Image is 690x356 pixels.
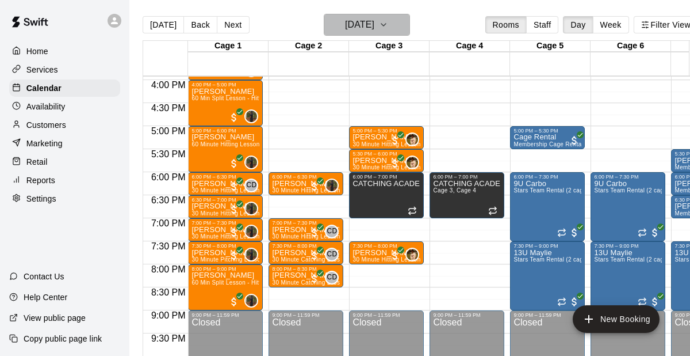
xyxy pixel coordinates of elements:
[9,79,120,97] div: Calendar
[9,172,120,189] div: Reports
[309,227,320,238] span: All customers have paid
[324,14,410,36] button: [DATE]
[148,195,189,205] span: 6:30 PM
[405,248,419,262] div: Yareb Martinez
[352,151,420,157] div: 5:30 PM – 6:00 PM
[389,135,401,146] span: All customers have paid
[352,164,420,171] span: 30 Minute Hitting Lesson
[9,116,120,134] a: Customers
[191,141,259,147] span: 60 Minute Hitting Lesson
[9,135,120,152] div: Marketing
[191,174,259,180] div: 6:00 PM – 6:30 PM
[191,279,293,286] span: 60 Min Split Lesson - Hitting/Pitching
[228,181,240,192] span: All customers have paid
[410,248,419,262] span: Yareb Martinez
[244,202,258,215] div: Mike Thatcher
[407,134,418,145] img: Yareb Martinez
[513,174,581,180] div: 6:00 PM – 7:30 PM
[148,287,189,297] span: 8:30 PM
[352,174,420,180] div: 6:00 PM – 7:00 PM
[408,206,417,215] span: Recurring event
[325,271,339,285] div: Carter Davis
[249,225,258,238] span: Mike Thatcher
[272,187,340,194] span: 30 Minute Hitting Lesson
[191,266,259,272] div: 8:00 PM – 9:00 PM
[272,233,340,240] span: 30 Minute Hitting Lesson
[191,95,293,101] span: 60 Min Split Lesson - Hitting/Pitching
[249,248,258,262] span: Mike Thatcher
[407,249,418,260] img: Yareb Martinez
[148,310,189,320] span: 9:00 PM
[26,119,66,131] p: Customers
[272,279,347,286] span: 30 Minute Catching Lesson
[228,250,240,262] span: All customers have paid
[217,16,249,33] button: Next
[191,233,259,240] span: 30 Minute Hitting Lesson
[244,294,258,308] div: Mike Thatcher
[246,180,256,191] span: CD
[246,157,257,168] img: Mike Thatcher
[325,179,339,192] div: Mike Thatcher
[433,312,501,318] div: 9:00 PM – 11:59 PM
[569,227,580,238] span: All customers have paid
[349,241,424,264] div: 7:30 PM – 8:00 PM: Riyan Natt
[188,126,263,172] div: 5:00 PM – 6:00 PM: 60 Minute Hitting Lesson
[244,109,258,123] div: Mike Thatcher
[26,138,63,149] p: Marketing
[24,312,86,324] p: View public page
[638,297,647,306] span: Recurring event
[430,172,504,218] div: 6:00 PM – 7:00 PM: CATCHING ACADEMY
[349,149,424,172] div: 5:30 PM – 6:00 PM: Mateo Flores
[183,16,217,33] button: Back
[191,128,259,134] div: 5:00 PM – 6:00 PM
[569,296,580,308] span: All customers have paid
[188,195,263,218] div: 6:30 PM – 7:00 PM: Liam Cooksey
[526,16,559,33] button: Staff
[513,128,581,134] div: 5:00 PM – 5:30 PM
[272,174,340,180] div: 6:00 PM – 6:30 PM
[148,172,189,182] span: 6:00 PM
[269,264,343,287] div: 8:00 PM – 8:30 PM: Peter Rainville
[228,227,240,238] span: All customers have paid
[349,172,424,218] div: 6:00 PM – 7:00 PM: CATCHING ACADEMY
[325,225,339,238] div: Carter Davis
[272,256,347,263] span: 30 Minute Catching Lesson
[188,218,263,241] div: 7:00 PM – 7:30 PM: Jax Butler
[309,250,320,262] span: All customers have paid
[591,172,665,241] div: 6:00 PM – 7:30 PM: 9U Carbo
[148,334,189,343] span: 9:30 PM
[26,193,56,204] p: Settings
[9,98,120,115] a: Availability
[148,126,189,136] span: 5:00 PM
[9,61,120,78] a: Services
[9,43,120,60] div: Home
[191,243,259,249] div: 7:30 PM – 8:00 PM
[188,241,263,264] div: 7:30 PM – 8:00 PM: Wyatt Caddy
[569,135,580,146] span: All customers have paid
[188,80,263,126] div: 4:00 PM – 5:00 PM: Noah Basile
[389,250,401,262] span: All customers have paid
[327,226,337,237] span: CD
[26,156,48,168] p: Retail
[389,158,401,169] span: All customers have paid
[191,210,259,217] span: 30 Minute Hitting Lesson
[433,187,476,194] span: Cage 3, Cage 4
[272,220,340,226] div: 7:00 PM – 7:30 PM
[430,41,510,52] div: Cage 4
[228,158,240,169] span: All customers have paid
[191,256,264,263] span: 30 Minute Pitching Lesson
[249,109,258,123] span: Mike Thatcher
[244,225,258,238] div: Mike Thatcher
[272,312,340,318] div: 9:00 PM – 11:59 PM
[9,190,120,207] a: Settings
[325,248,339,262] div: Carter Davis
[249,294,258,308] span: Mike Thatcher
[345,17,374,33] h6: [DATE]
[510,241,585,310] div: 7:30 PM – 9:00 PM: 13U Maylie
[638,228,647,237] span: Recurring event
[143,16,184,33] button: [DATE]
[410,132,419,146] span: Yareb Martinez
